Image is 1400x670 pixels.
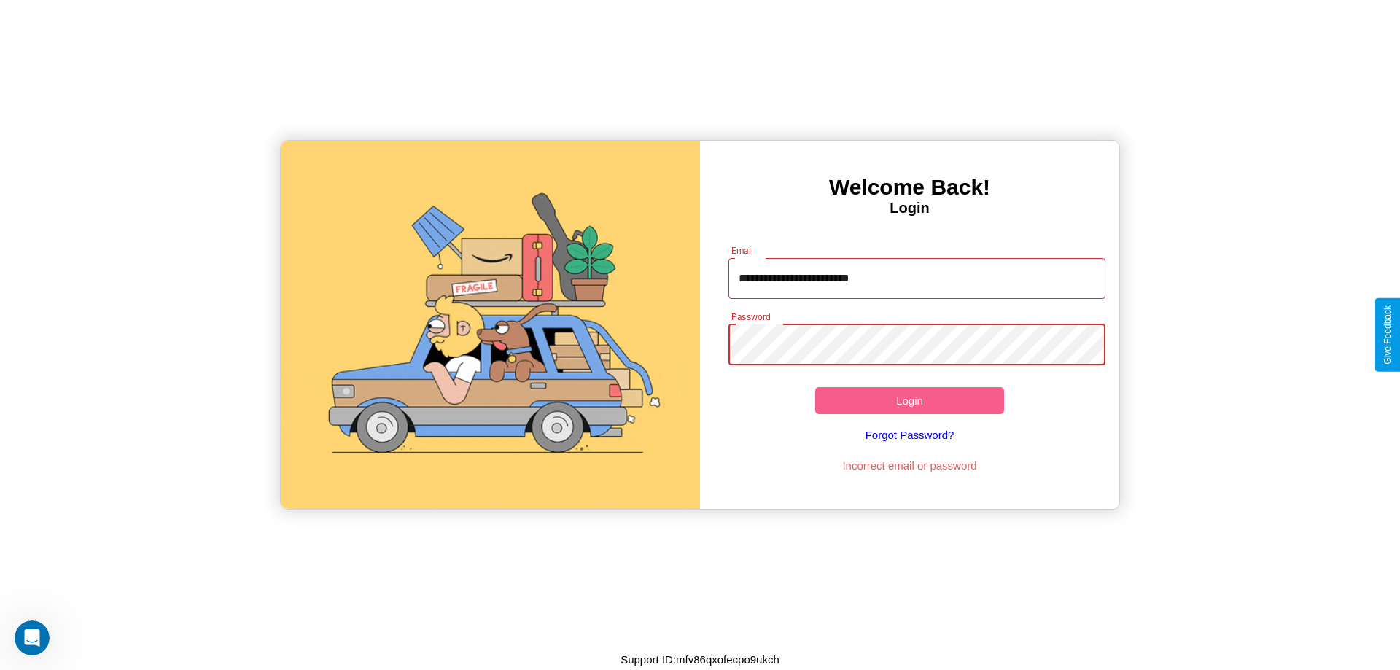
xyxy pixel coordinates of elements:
label: Email [731,244,754,257]
img: gif [281,141,700,509]
h3: Welcome Back! [700,175,1119,200]
iframe: Intercom live chat [15,620,50,655]
button: Login [815,387,1004,414]
p: Support ID: mfv86qxofecpo9ukch [621,650,779,669]
div: Give Feedback [1382,305,1393,365]
h4: Login [700,200,1119,217]
p: Incorrect email or password [721,456,1099,475]
a: Forgot Password? [721,414,1099,456]
label: Password [731,311,770,323]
